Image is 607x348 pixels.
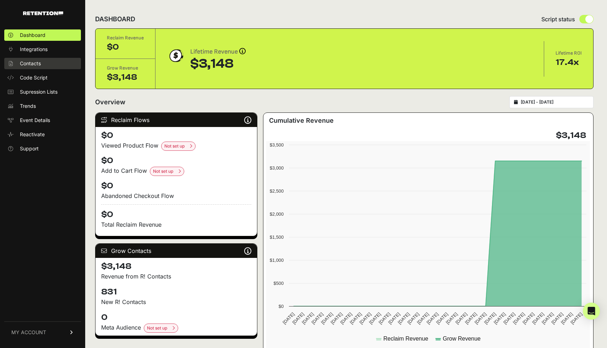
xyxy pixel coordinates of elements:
h4: $0 [101,204,251,220]
a: Trends [4,100,81,112]
div: Meta Audience [101,323,251,333]
h4: 831 [101,286,251,298]
text: [DATE] [493,311,507,325]
text: $3,000 [270,165,284,171]
span: Trends [20,103,36,110]
a: Support [4,143,81,154]
span: Event Details [20,117,50,124]
text: [DATE] [320,311,334,325]
div: Reclaim Revenue [107,34,144,42]
div: 17.4x [556,57,582,68]
p: Revenue from R! Contacts [101,272,251,281]
text: $1,000 [270,258,284,263]
div: Lifetime ROI [556,50,582,57]
text: [DATE] [512,311,526,325]
span: Code Script [20,74,48,81]
img: dollar-coin-05c43ed7efb7bc0c12610022525b4bbbb207c7efeef5aecc26f025e68dcafac9.png [167,47,185,65]
text: [DATE] [454,311,468,325]
div: Open Intercom Messenger [583,303,600,320]
div: Add to Cart Flow [101,166,251,176]
span: Contacts [20,60,41,67]
span: Dashboard [20,32,45,39]
h2: DASHBOARD [95,14,135,24]
text: [DATE] [359,311,372,325]
div: $3,148 [190,57,246,71]
text: [DATE] [301,311,315,325]
text: [DATE] [330,311,344,325]
text: [DATE] [551,311,564,325]
text: [DATE] [387,311,401,325]
h4: $0 [101,130,251,141]
text: [DATE] [531,311,545,325]
img: Retention.com [23,11,63,15]
div: $3,148 [107,72,144,83]
text: [DATE] [291,311,305,325]
div: Grow Contacts [95,244,257,258]
text: [DATE] [521,311,535,325]
div: Viewed Product Flow [101,141,251,151]
text: [DATE] [349,311,363,325]
h3: Cumulative Revenue [269,116,334,126]
h4: $3,148 [101,261,251,272]
text: [DATE] [406,311,420,325]
text: [DATE] [445,311,459,325]
text: [DATE] [416,311,430,325]
text: [DATE] [378,311,392,325]
span: Reactivate [20,131,45,138]
a: Contacts [4,58,81,69]
p: Total Reclaim Revenue [101,220,251,229]
a: Integrations [4,44,81,55]
h2: Overview [95,97,125,107]
h4: 0 [101,312,251,323]
span: MY ACCOUNT [11,329,46,336]
div: Grow Revenue [107,65,144,72]
text: $500 [274,281,284,286]
a: Event Details [4,115,81,126]
text: [DATE] [464,311,478,325]
text: [DATE] [435,311,449,325]
div: Abandoned Checkout Flow [101,192,251,200]
text: [DATE] [397,311,411,325]
a: Dashboard [4,29,81,41]
text: $2,000 [270,211,284,217]
span: Support [20,145,39,152]
h4: $3,148 [556,130,586,141]
text: [DATE] [311,311,324,325]
text: [DATE] [483,311,497,325]
span: Script status [541,15,575,23]
p: New R! Contacts [101,298,251,306]
text: Grow Revenue [443,336,481,342]
text: [DATE] [570,311,584,325]
text: $1,500 [270,234,284,240]
text: $2,500 [270,188,284,194]
text: [DATE] [474,311,487,325]
text: $0 [279,304,284,309]
text: Reclaim Revenue [383,336,428,342]
a: Reactivate [4,129,81,140]
span: Integrations [20,46,48,53]
h4: $0 [101,180,251,192]
a: MY ACCOUNT [4,321,81,343]
div: Lifetime Revenue [190,47,246,57]
text: [DATE] [502,311,516,325]
div: $0 [107,42,144,53]
a: Code Script [4,72,81,83]
div: Reclaim Flows [95,113,257,127]
text: $3,500 [270,142,284,148]
text: [DATE] [339,311,353,325]
span: Supression Lists [20,88,58,95]
text: [DATE] [560,311,574,325]
a: Supression Lists [4,86,81,98]
text: [DATE] [426,311,439,325]
text: [DATE] [282,311,296,325]
h4: $0 [101,155,251,166]
text: [DATE] [541,311,555,325]
text: [DATE] [368,311,382,325]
